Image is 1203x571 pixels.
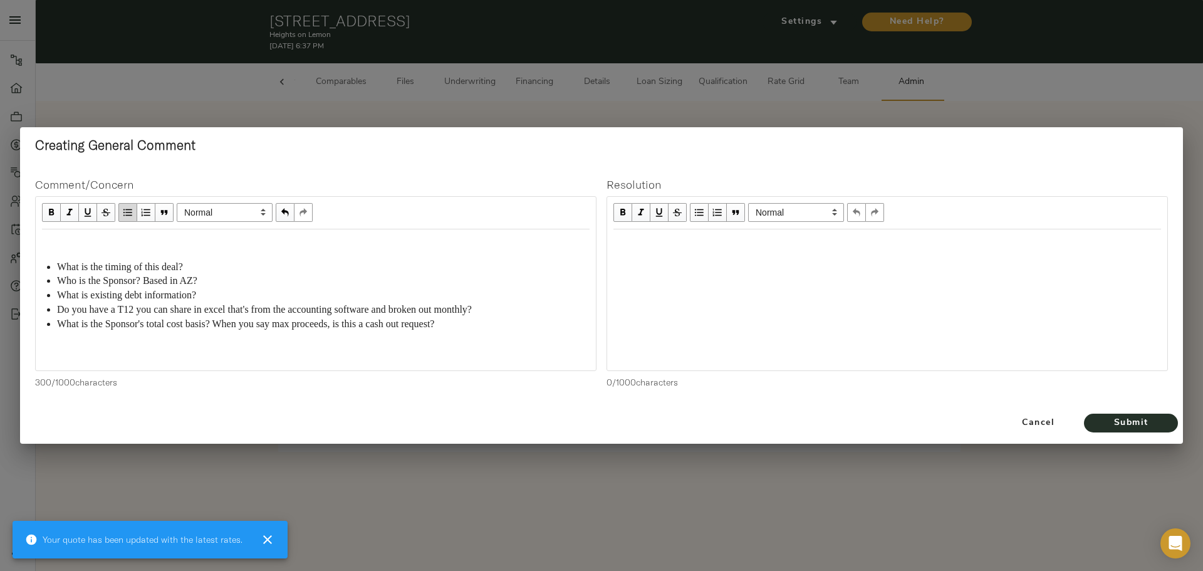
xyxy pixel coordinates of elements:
[57,261,183,272] span: What is the timing of this deal?
[709,203,727,222] button: OL
[748,203,844,222] span: Normal
[57,304,472,315] span: Do you have a T12 you can share in excel that's from the accounting software and broken out monthly?
[650,203,669,222] button: Underline
[669,203,687,222] button: Strikethrough
[866,203,884,222] button: Redo
[79,203,97,222] button: Underline
[997,407,1079,439] button: Cancel
[57,275,197,286] span: Who is the Sponsor? Based in AZ?
[748,203,844,222] select: Block type
[61,203,79,222] button: Italic
[690,203,709,222] button: UL
[1096,416,1165,431] span: Submit
[118,203,137,222] button: UL
[35,178,596,192] h4: Comment/Concern
[155,203,174,222] button: Blockquote
[35,137,1168,153] h2: Creating General Comment
[36,230,595,337] div: Edit text
[613,203,632,222] button: Bold
[35,376,596,389] p: 300 / 1000 characters
[607,376,1168,389] p: 0 / 1000 characters
[1002,416,1074,431] span: Cancel
[847,203,866,222] button: Undo
[57,318,434,329] span: What is the Sponsor's total cost basis? When you say max proceeds, is this a cash out request?
[97,203,115,222] button: Strikethrough
[607,178,1168,192] h4: Resolution
[1160,528,1190,558] div: Open Intercom Messenger
[177,203,273,222] span: Normal
[294,203,313,222] button: Redo
[632,203,650,222] button: Italic
[727,203,745,222] button: Blockquote
[276,203,294,222] button: Undo
[177,203,273,222] select: Block type
[608,230,1167,256] div: Edit text
[25,528,242,551] div: Your quote has been updated with the latest rates.
[42,203,61,222] button: Bold
[137,203,155,222] button: OL
[57,290,196,300] span: What is existing debt information?
[1084,414,1178,432] button: Submit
